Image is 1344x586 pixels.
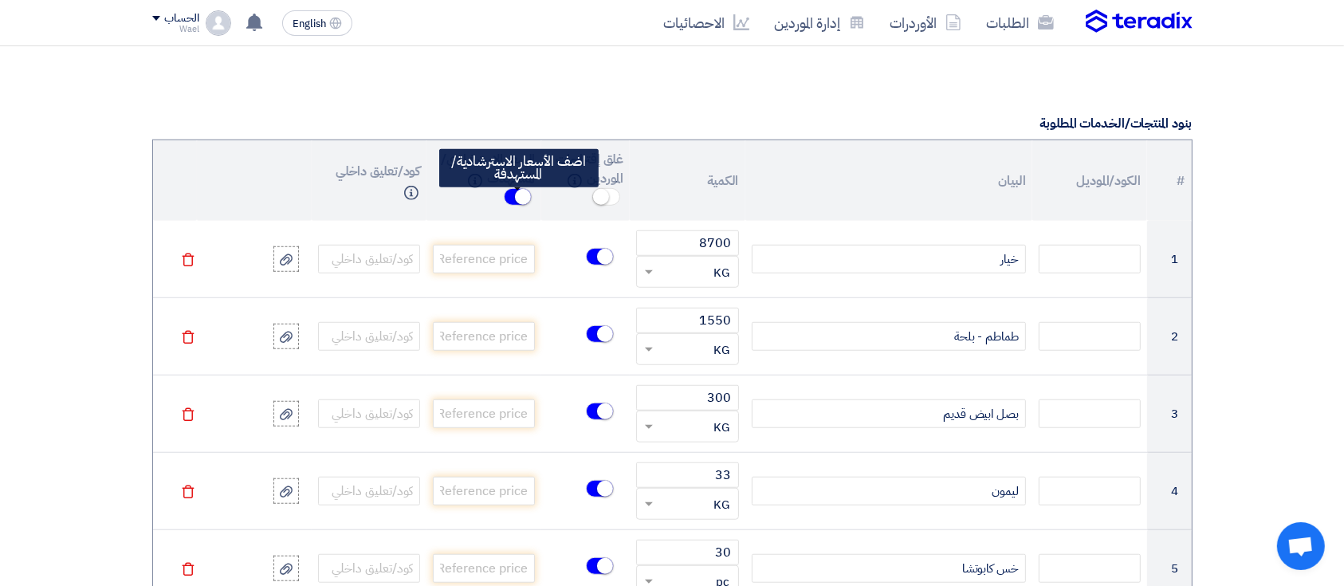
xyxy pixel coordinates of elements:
div: البيان/الوصف [752,554,1026,583]
td: 1 [1147,221,1191,298]
input: كود/تعليق داخلي [318,554,420,583]
input: Reference price... [433,245,535,273]
input: كود/تعليق داخلي [318,477,420,505]
th: الكود/الموديل [1032,140,1147,221]
input: الكمية [636,540,738,565]
div: اضف الأسعار الاسترشادية/المستهدفة [439,149,599,187]
div: البيان/الوصف [752,477,1026,505]
input: الموديل [1039,554,1141,583]
span: English [293,18,326,29]
td: 2 [1147,298,1191,376]
input: Reference price... [433,554,535,583]
td: 4 [1147,453,1191,530]
input: الموديل [1039,399,1141,428]
input: الكمية [636,462,738,488]
label: بنود المنتجات/الخدمات المطلوبة [1039,114,1192,133]
div: Open chat [1277,522,1325,570]
input: الكمية [636,385,738,411]
input: كود/تعليق داخلي [318,245,420,273]
div: Wael [152,25,199,33]
input: الموديل [1039,477,1141,505]
input: الكمية [636,230,738,256]
input: الموديل [1039,245,1141,273]
a: الطلبات [974,4,1067,41]
th: الكمية [630,140,745,221]
input: Reference price... [433,322,535,351]
input: كود/تعليق داخلي [318,399,420,428]
input: كود/تعليق داخلي [318,322,420,351]
input: الموديل [1039,322,1141,351]
a: إدارة الموردين [762,4,878,41]
img: profile_test.png [206,10,231,36]
a: الاحصائيات [651,4,762,41]
div: البيان/الوصف [752,399,1026,428]
input: Reference price... [433,477,535,505]
img: Teradix logo [1086,10,1193,33]
input: Reference price... [433,399,535,428]
td: 3 [1147,376,1191,453]
th: البيان [745,140,1032,221]
input: الكمية [636,308,738,333]
div: الحساب [165,12,199,26]
button: English [282,10,352,36]
div: البيان/الوصف [752,322,1026,351]
th: رقم البند [1147,140,1191,221]
span: كود/تعليق داخلي [336,162,421,181]
div: البيان/الوصف [752,245,1026,273]
a: الأوردرات [878,4,974,41]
